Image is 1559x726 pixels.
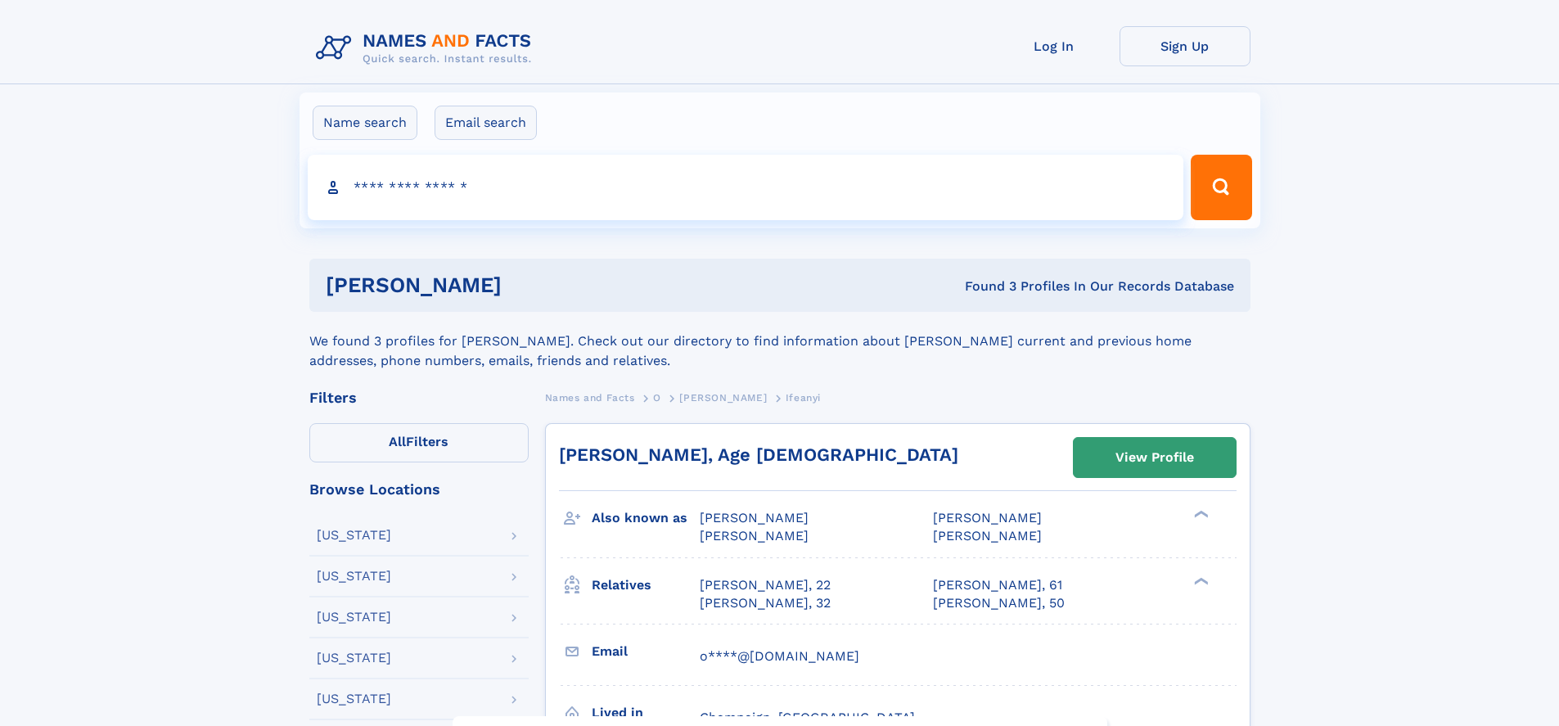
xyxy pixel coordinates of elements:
[592,638,700,665] h3: Email
[326,275,733,295] h1: [PERSON_NAME]
[679,387,767,408] a: [PERSON_NAME]
[653,387,661,408] a: O
[309,390,529,405] div: Filters
[545,387,635,408] a: Names and Facts
[592,504,700,532] h3: Also known as
[309,26,545,70] img: Logo Names and Facts
[786,392,821,404] span: Ifeanyi
[700,528,809,543] span: [PERSON_NAME]
[559,444,958,465] a: [PERSON_NAME], Age [DEMOGRAPHIC_DATA]
[317,652,391,665] div: [US_STATE]
[700,710,915,725] span: Champaign, [GEOGRAPHIC_DATA]
[592,571,700,599] h3: Relatives
[733,277,1234,295] div: Found 3 Profiles In Our Records Database
[1115,439,1194,476] div: View Profile
[308,155,1184,220] input: search input
[679,392,767,404] span: [PERSON_NAME]
[700,576,831,594] a: [PERSON_NAME], 22
[309,423,529,462] label: Filters
[435,106,537,140] label: Email search
[700,510,809,525] span: [PERSON_NAME]
[1120,26,1250,66] a: Sign Up
[933,594,1065,612] a: [PERSON_NAME], 50
[1190,509,1210,520] div: ❯
[1191,155,1251,220] button: Search Button
[317,611,391,624] div: [US_STATE]
[317,692,391,706] div: [US_STATE]
[1190,575,1210,586] div: ❯
[1074,438,1236,477] a: View Profile
[933,510,1042,525] span: [PERSON_NAME]
[933,528,1042,543] span: [PERSON_NAME]
[389,434,406,449] span: All
[313,106,417,140] label: Name search
[653,392,661,404] span: O
[309,312,1250,371] div: We found 3 profiles for [PERSON_NAME]. Check out our directory to find information about [PERSON_...
[309,482,529,497] div: Browse Locations
[989,26,1120,66] a: Log In
[933,576,1062,594] a: [PERSON_NAME], 61
[317,529,391,542] div: [US_STATE]
[700,594,831,612] a: [PERSON_NAME], 32
[317,570,391,583] div: [US_STATE]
